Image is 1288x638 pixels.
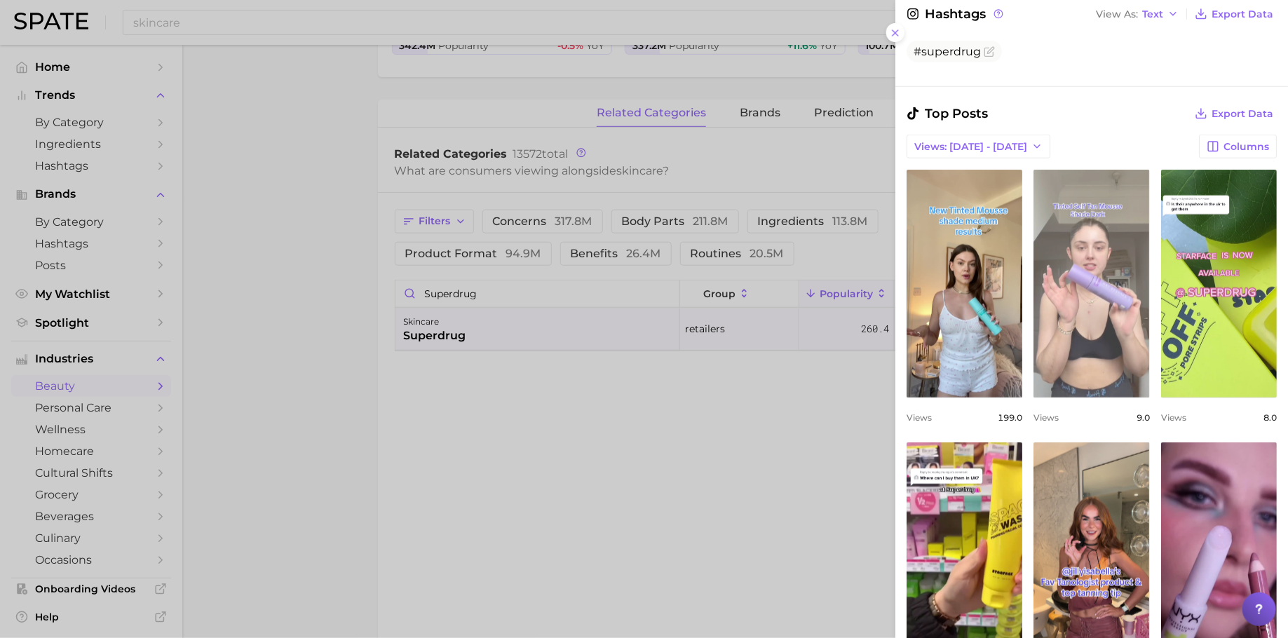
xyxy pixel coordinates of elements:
[984,46,995,57] button: Flag as miscategorized or irrelevant
[1092,5,1182,23] button: View AsText
[998,412,1022,423] span: 199.0
[1191,4,1277,24] button: Export Data
[1212,108,1273,120] span: Export Data
[907,4,1005,24] span: Hashtags
[907,135,1050,158] button: Views: [DATE] - [DATE]
[1033,412,1059,423] span: Views
[1161,412,1186,423] span: Views
[1137,412,1150,423] span: 9.0
[1263,412,1277,423] span: 8.0
[1142,11,1163,18] span: Text
[1096,11,1138,18] span: View As
[1223,141,1269,153] span: Columns
[1212,8,1273,20] span: Export Data
[907,412,932,423] span: Views
[907,104,988,123] span: Top Posts
[914,45,981,58] span: #superdrug
[914,141,1027,153] span: Views: [DATE] - [DATE]
[1191,104,1277,123] button: Export Data
[1199,135,1277,158] button: Columns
